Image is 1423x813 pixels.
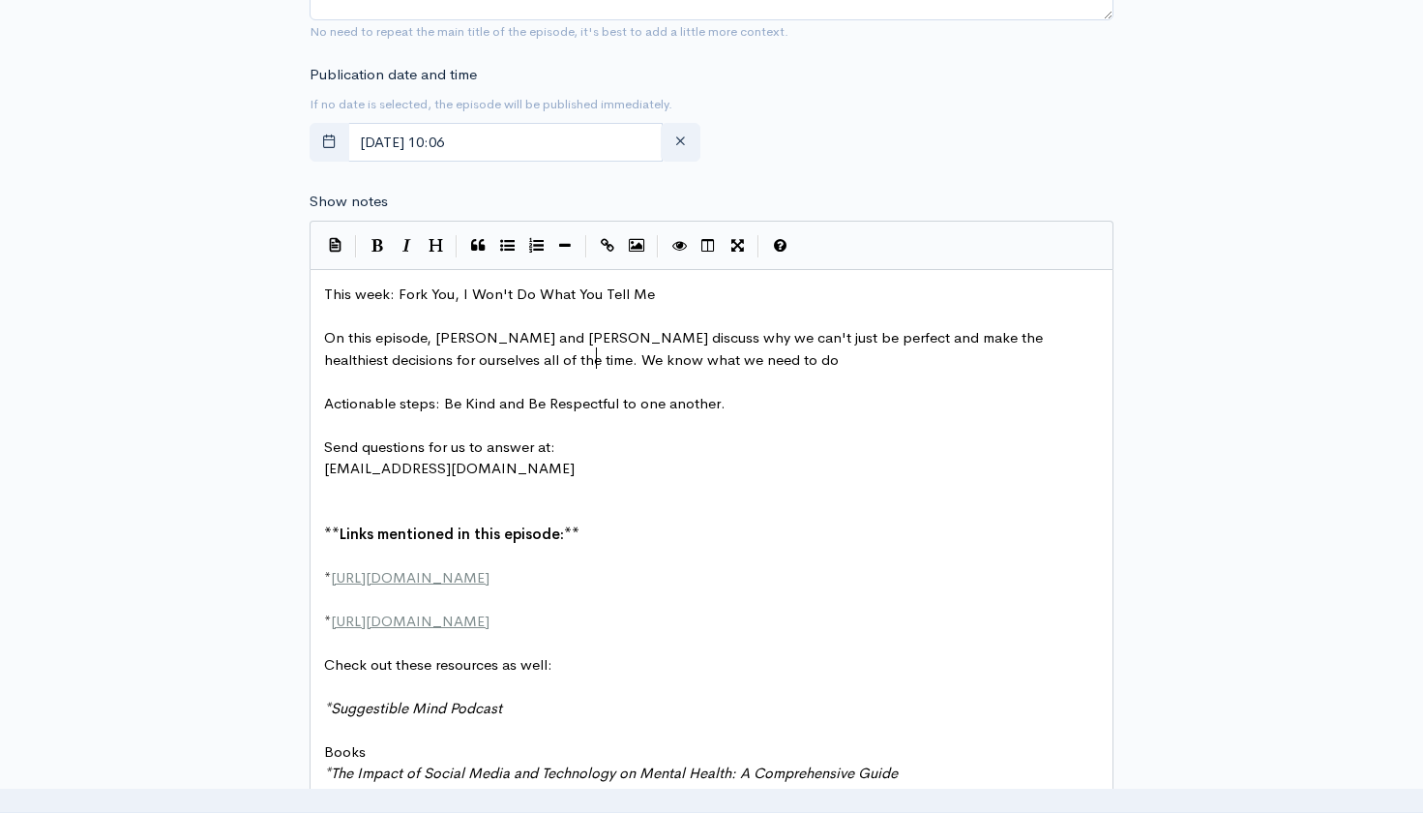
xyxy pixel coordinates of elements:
[324,394,726,412] span: Actionable steps: Be Kind and Be Respectful to one another.
[324,437,555,456] span: Send questions for us to answer at:
[324,328,1047,369] span: On this episode, [PERSON_NAME] and [PERSON_NAME] discuss why we can't just be perfect and make th...
[665,231,694,260] button: Toggle Preview
[363,231,392,260] button: Bold
[757,235,759,257] i: |
[310,123,349,163] button: toggle
[492,231,521,260] button: Generic List
[310,191,388,213] label: Show notes
[324,459,575,477] span: [EMAIL_ADDRESS][DOMAIN_NAME]
[694,231,723,260] button: Toggle Side by Side
[331,699,502,717] span: Suggestible Mind Podcast
[765,231,794,260] button: Markdown Guide
[661,123,700,163] button: clear
[657,235,659,257] i: |
[421,231,450,260] button: Heading
[392,231,421,260] button: Italic
[456,235,458,257] i: |
[331,764,898,782] span: The Impact of Social Media and Technology on Mental Health: A Comprehensive Guide
[463,231,492,260] button: Quote
[324,655,552,674] span: Check out these resources as well:
[310,23,788,40] small: No need to repeat the main title of the episode, it's best to add a little more context.
[723,231,752,260] button: Toggle Fullscreen
[521,231,550,260] button: Numbered List
[331,612,489,630] span: [URL][DOMAIN_NAME]
[340,525,564,543] span: Links mentioned in this episode:
[310,64,477,86] label: Publication date and time
[593,231,622,260] button: Create Link
[310,96,672,112] small: If no date is selected, the episode will be published immediately.
[550,231,579,260] button: Insert Horizontal Line
[331,568,489,587] span: [URL][DOMAIN_NAME]
[355,235,357,257] i: |
[324,742,366,761] span: Books
[324,285,655,303] span: This week: Fork You, I Won't Do What You Tell Me
[585,235,587,257] i: |
[320,230,349,259] button: Insert Show Notes Template
[622,231,651,260] button: Insert Image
